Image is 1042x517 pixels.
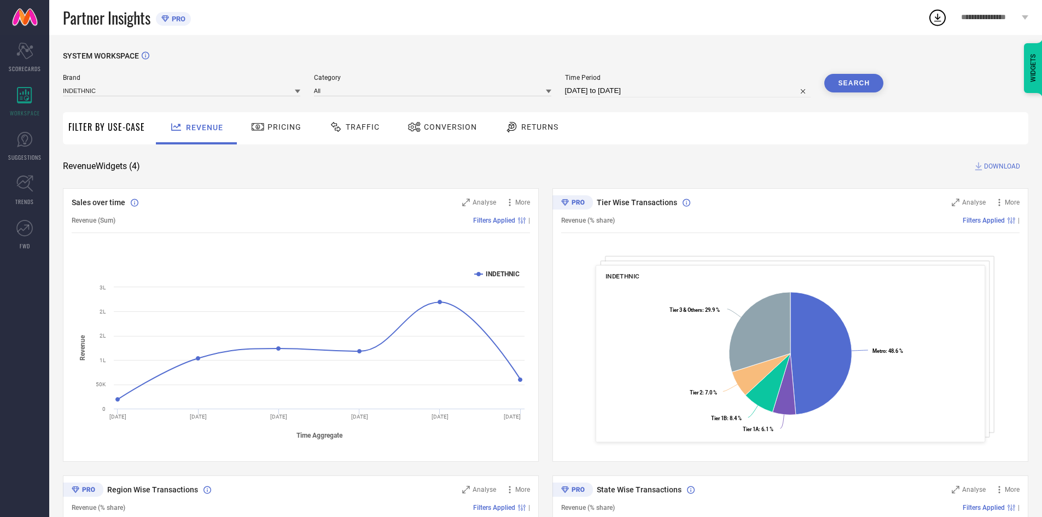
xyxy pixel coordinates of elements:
[424,123,477,131] span: Conversion
[346,123,380,131] span: Traffic
[670,307,702,313] tspan: Tier 3 & Others
[528,504,530,512] span: |
[1018,504,1020,512] span: |
[952,199,959,206] svg: Zoom
[63,161,140,172] span: Revenue Widgets ( 4 )
[1018,217,1020,224] span: |
[96,381,106,387] text: 50K
[63,51,139,60] span: SYSTEM WORKSPACE
[107,485,198,494] span: Region Wise Transactions
[102,406,106,412] text: 0
[872,348,903,354] text: : 48.6 %
[169,15,185,23] span: PRO
[711,415,727,421] tspan: Tier 1B
[186,123,223,132] span: Revenue
[552,483,593,499] div: Premium
[690,390,717,396] text: : 7.0 %
[10,109,40,117] span: WORKSPACE
[670,307,720,313] text: : 29.9 %
[63,7,150,29] span: Partner Insights
[296,432,343,439] tspan: Time Aggregate
[1005,199,1020,206] span: More
[473,504,515,512] span: Filters Applied
[515,486,530,493] span: More
[606,272,639,280] span: INDETHNIC
[565,84,811,97] input: Select time period
[68,120,145,133] span: Filter By Use-Case
[9,65,41,73] span: SCORECARDS
[190,414,207,420] text: [DATE]
[8,153,42,161] span: SUGGESTIONS
[561,217,615,224] span: Revenue (% share)
[952,486,959,493] svg: Zoom
[565,74,811,82] span: Time Period
[743,426,773,432] text: : 6.1 %
[462,199,470,206] svg: Zoom
[100,309,106,315] text: 2L
[486,270,520,278] text: INDETHNIC
[552,195,593,212] div: Premium
[72,217,115,224] span: Revenue (Sum)
[504,414,521,420] text: [DATE]
[528,217,530,224] span: |
[270,414,287,420] text: [DATE]
[79,335,86,361] tspan: Revenue
[984,161,1020,172] span: DOWNLOAD
[100,333,106,339] text: 2L
[63,483,103,499] div: Premium
[561,504,615,512] span: Revenue (% share)
[462,486,470,493] svg: Zoom
[824,74,883,92] button: Search
[473,217,515,224] span: Filters Applied
[15,197,34,206] span: TRENDS
[72,198,125,207] span: Sales over time
[109,414,126,420] text: [DATE]
[473,199,496,206] span: Analyse
[962,486,986,493] span: Analyse
[351,414,368,420] text: [DATE]
[473,486,496,493] span: Analyse
[267,123,301,131] span: Pricing
[690,390,702,396] tspan: Tier 2
[100,284,106,291] text: 3L
[20,242,30,250] span: FWD
[743,426,759,432] tspan: Tier 1A
[72,504,125,512] span: Revenue (% share)
[928,8,947,27] div: Open download list
[314,74,551,82] span: Category
[711,415,742,421] text: : 8.4 %
[872,348,886,354] tspan: Metro
[432,414,449,420] text: [DATE]
[962,199,986,206] span: Analyse
[597,485,682,494] span: State Wise Transactions
[100,357,106,363] text: 1L
[963,504,1005,512] span: Filters Applied
[521,123,558,131] span: Returns
[597,198,677,207] span: Tier Wise Transactions
[63,74,300,82] span: Brand
[515,199,530,206] span: More
[1005,486,1020,493] span: More
[963,217,1005,224] span: Filters Applied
